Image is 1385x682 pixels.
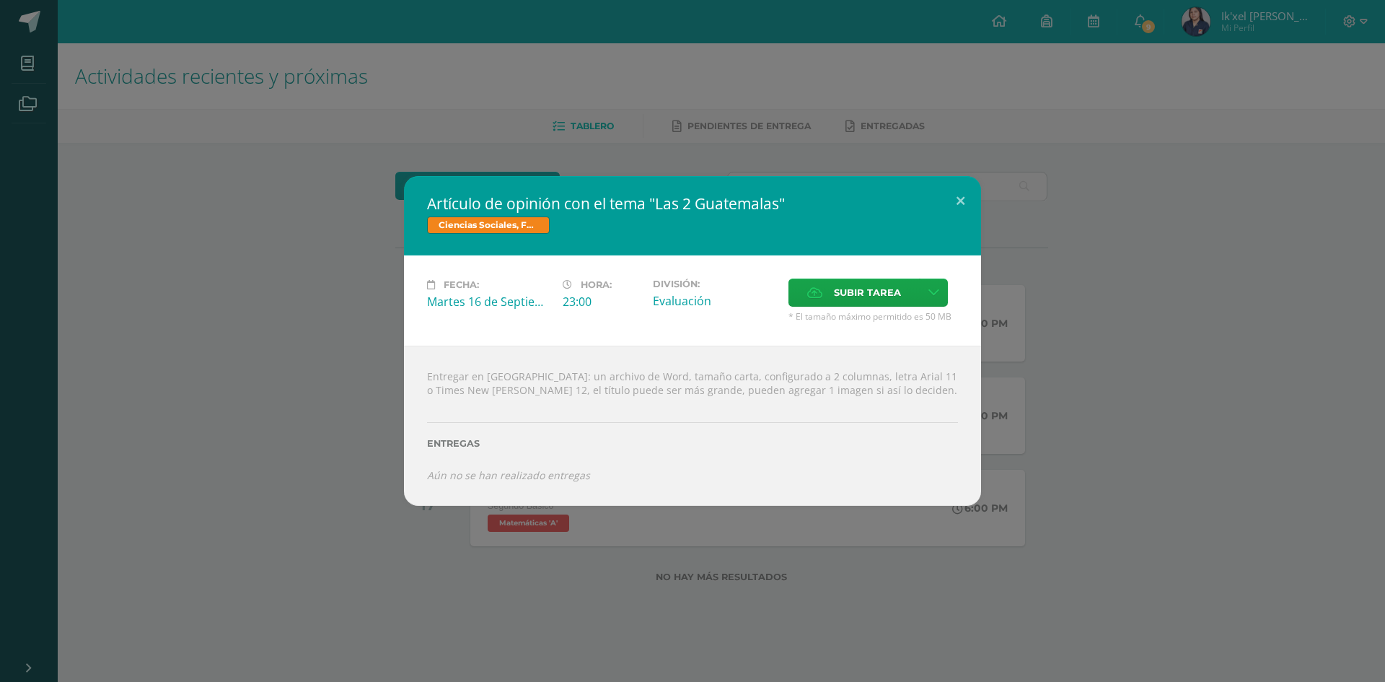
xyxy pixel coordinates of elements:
[427,217,550,234] span: Ciencias Sociales, Formación Ciudadana e Interculturalidad
[563,294,641,310] div: 23:00
[427,438,958,449] label: Entregas
[427,193,958,214] h2: Artículo de opinión con el tema "Las 2 Guatemalas"
[834,279,901,306] span: Subir tarea
[444,279,479,290] span: Fecha:
[788,310,958,323] span: * El tamaño máximo permitido es 50 MB
[581,279,612,290] span: Hora:
[653,279,777,289] label: División:
[427,468,590,482] i: Aún no se han realizado entregas
[940,176,981,225] button: Close (Esc)
[653,293,777,309] div: Evaluación
[404,346,981,505] div: Entregar en [GEOGRAPHIC_DATA]: un archivo de Word, tamaño carta, configurado a 2 columnas, letra ...
[427,294,551,310] div: Martes 16 de Septiembre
